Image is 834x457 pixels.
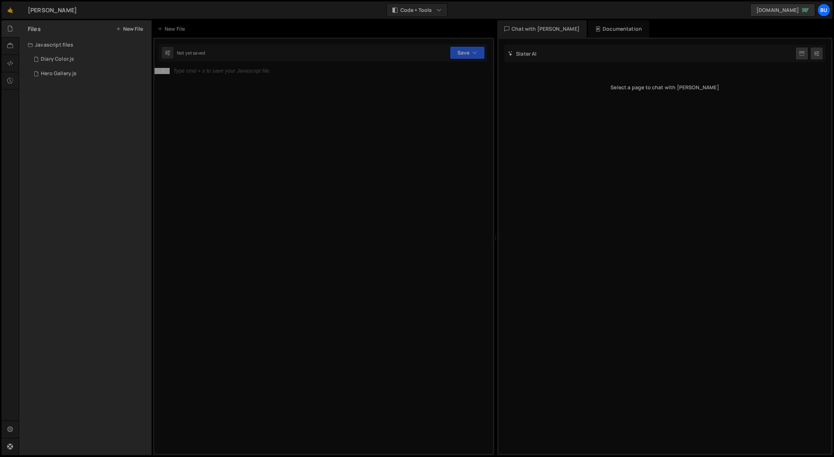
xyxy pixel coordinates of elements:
div: Not yet saved [177,50,205,56]
a: Bu [817,4,830,17]
div: [PERSON_NAME] [28,6,77,14]
div: Diary Color.js [41,56,74,62]
h2: Slater AI [508,50,537,57]
div: 17072/47533.js [28,52,152,66]
button: New File [116,26,143,32]
div: 1 [155,68,170,74]
div: Chat with [PERSON_NAME] [497,20,587,38]
div: New File [157,25,188,33]
a: [DOMAIN_NAME] [750,4,815,17]
div: Javascript files [19,38,152,52]
button: Save [450,46,485,59]
div: Select a page to chat with [PERSON_NAME] [504,73,825,102]
div: Documentation [588,20,649,38]
div: Type cmd + s to save your Javascript file. [173,68,270,74]
a: 🤙 [1,1,19,19]
div: Hero Gallery.js [41,70,77,77]
div: 17072/46993.js [28,66,152,81]
h2: Files [28,25,41,33]
button: Code + Tools [387,4,447,17]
